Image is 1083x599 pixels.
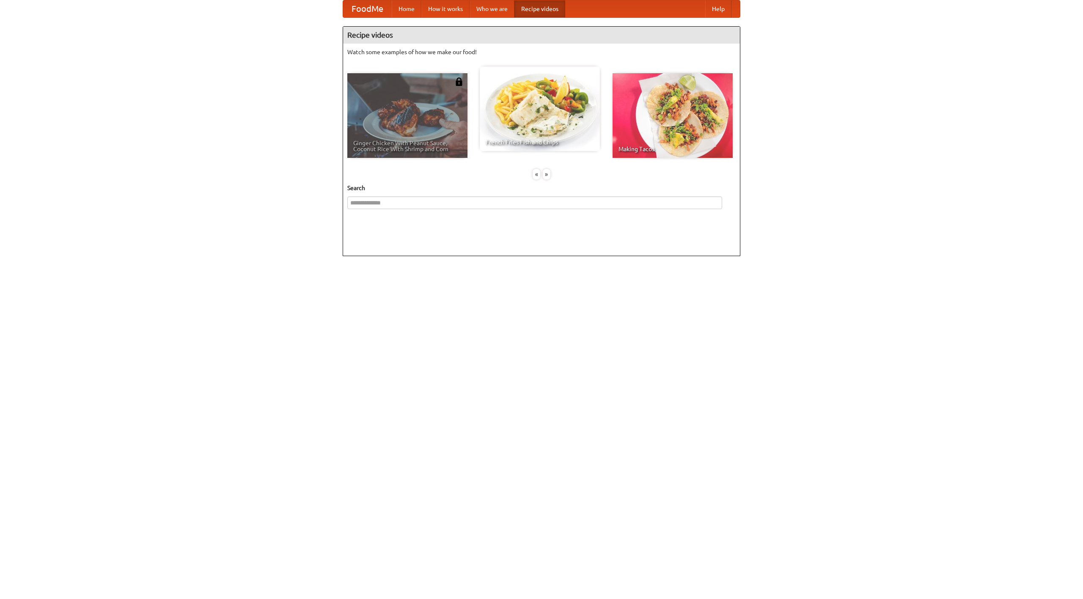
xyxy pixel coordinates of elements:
a: Recipe videos [514,0,565,17]
a: Home [392,0,421,17]
a: Making Tacos [613,73,733,158]
h4: Recipe videos [343,27,740,44]
a: FoodMe [343,0,392,17]
span: Making Tacos [618,146,727,152]
span: French Fries Fish and Chips [486,139,594,145]
img: 483408.png [455,77,463,86]
a: How it works [421,0,470,17]
p: Watch some examples of how we make our food! [347,48,736,56]
div: « [533,169,540,179]
div: » [543,169,550,179]
a: French Fries Fish and Chips [480,66,600,151]
a: Who we are [470,0,514,17]
a: Help [705,0,731,17]
h5: Search [347,184,736,192]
